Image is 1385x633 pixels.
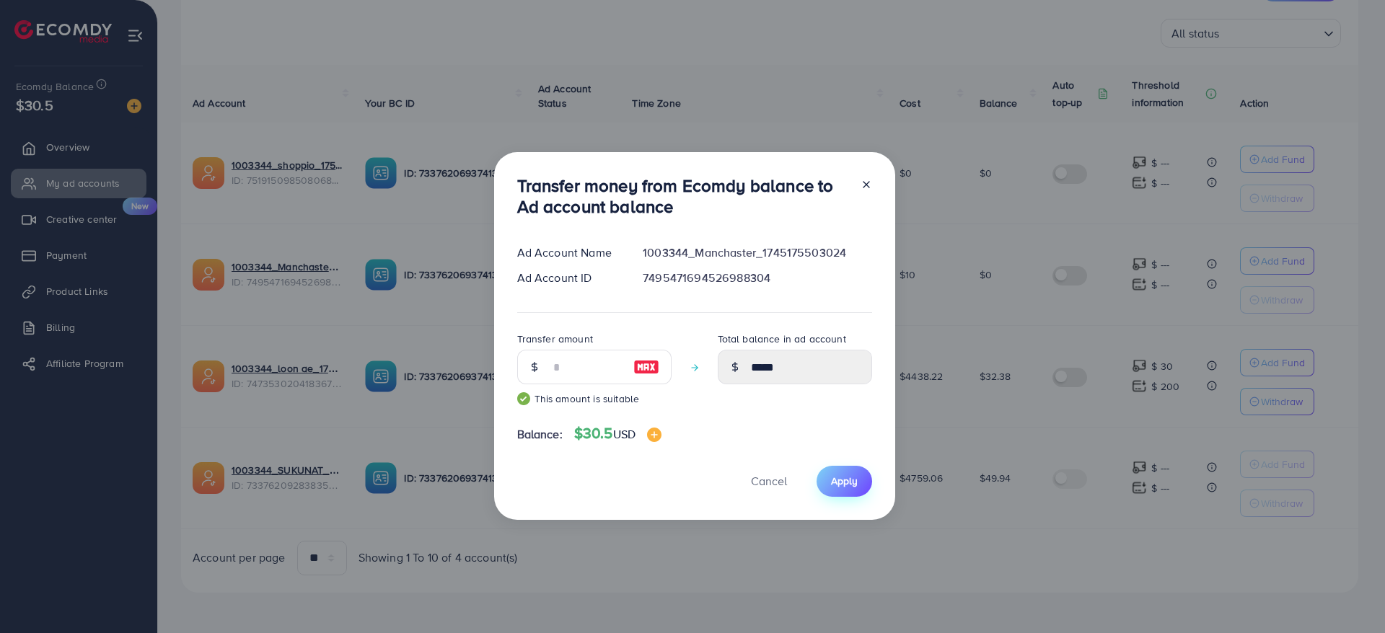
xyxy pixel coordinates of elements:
[517,332,593,346] label: Transfer amount
[817,466,872,497] button: Apply
[831,474,858,488] span: Apply
[631,244,883,261] div: 1003344_Manchaster_1745175503024
[613,426,636,442] span: USD
[751,473,787,489] span: Cancel
[517,175,849,217] h3: Transfer money from Ecomdy balance to Ad account balance
[517,426,563,443] span: Balance:
[506,244,632,261] div: Ad Account Name
[517,391,672,406] small: This amount is suitable
[1324,568,1374,622] iframe: Chat
[631,270,883,286] div: 7495471694526988304
[506,270,632,286] div: Ad Account ID
[647,428,661,442] img: image
[517,392,530,405] img: guide
[633,358,659,376] img: image
[733,466,805,497] button: Cancel
[718,332,846,346] label: Total balance in ad account
[574,425,661,443] h4: $30.5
